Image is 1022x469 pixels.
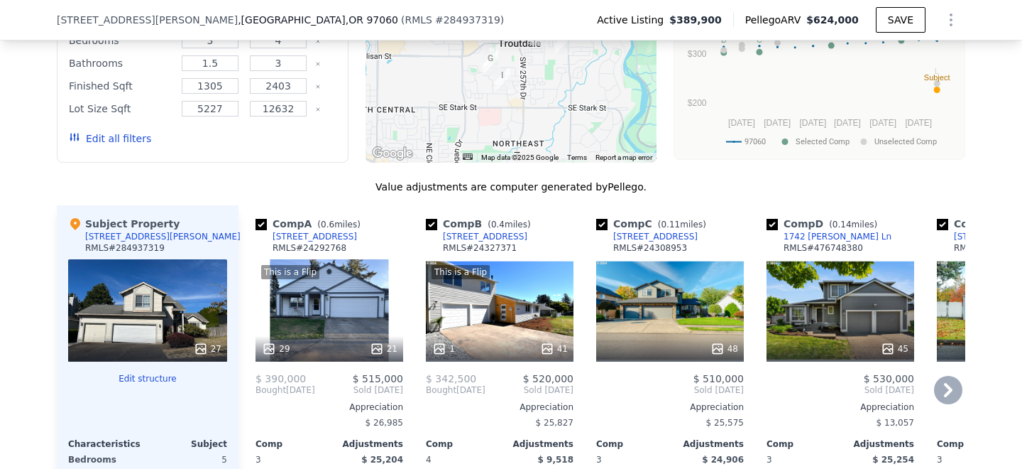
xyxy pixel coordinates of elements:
[905,118,932,128] text: [DATE]
[937,455,943,465] span: 3
[728,118,755,128] text: [DATE]
[881,342,908,356] div: 45
[485,384,573,396] span: Sold [DATE]
[426,373,476,384] span: $ 342,500
[315,38,321,44] button: Clear
[255,455,261,465] span: 3
[744,137,766,146] text: 97060
[68,373,227,384] button: Edit structure
[369,144,416,163] img: Google
[935,67,939,75] text: L
[688,98,707,108] text: $200
[834,118,861,128] text: [DATE]
[484,44,500,68] div: 1839 SW 22nd St
[874,137,937,146] text: Unselected Comp
[262,342,290,356] div: 29
[596,217,712,231] div: Comp C
[401,13,504,27] div: ( )
[68,217,180,231] div: Subject Property
[652,220,712,230] span: ( miles)
[869,118,896,128] text: [DATE]
[315,384,403,396] span: Sold [DATE]
[693,373,744,384] span: $ 510,000
[764,118,791,128] text: [DATE]
[255,373,306,384] span: $ 390,000
[872,455,914,465] span: $ 25,254
[596,384,744,396] span: Sold [DATE]
[69,76,173,96] div: Finished Sqft
[194,342,221,356] div: 27
[877,418,914,428] span: $ 13,057
[536,418,573,428] span: $ 25,827
[613,231,698,242] div: [STREET_ADDRESS]
[85,242,165,254] div: RMLS # 284937319
[443,231,527,242] div: [STREET_ADDRESS]
[800,118,827,128] text: [DATE]
[688,49,707,59] text: $300
[426,455,432,465] span: 4
[69,99,173,119] div: Lot Size Sqft
[346,14,398,26] span: , OR 97060
[353,373,403,384] span: $ 515,000
[57,13,238,27] span: [STREET_ADDRESS][PERSON_NAME]
[329,438,403,450] div: Adjustments
[255,217,366,231] div: Comp A
[361,455,403,465] span: $ 25,204
[721,33,727,42] text: K
[432,265,490,279] div: This is a Flip
[370,342,397,356] div: 21
[426,401,573,413] div: Appreciation
[806,14,859,26] span: $624,000
[405,14,432,26] span: RMLS
[766,231,891,242] a: 1742 [PERSON_NAME] Ln
[766,438,840,450] div: Comp
[567,153,587,161] a: Terms
[766,455,772,465] span: 3
[312,220,366,230] span: ( miles)
[784,231,891,242] div: 1742 [PERSON_NAME] Ln
[481,153,559,161] span: Map data ©2025 Google
[766,401,914,413] div: Appreciation
[85,231,241,242] div: [STREET_ADDRESS][PERSON_NAME]
[596,231,698,242] a: [STREET_ADDRESS]
[669,13,722,27] span: $389,900
[596,401,744,413] div: Appreciation
[491,220,505,230] span: 0.4
[69,131,151,146] button: Edit all filters
[766,384,914,396] span: Sold [DATE]
[876,7,925,33] button: SAVE
[69,53,173,73] div: Bathrooms
[255,401,403,413] div: Appreciation
[315,61,321,67] button: Clear
[255,438,329,450] div: Comp
[483,51,498,75] div: 2328 SW Sundial Ave
[538,455,573,465] span: $ 9,518
[500,438,573,450] div: Adjustments
[426,384,456,396] span: Bought
[435,14,500,26] span: # 284937319
[68,438,148,450] div: Characteristics
[540,342,568,356] div: 41
[366,418,403,428] span: $ 26,985
[702,455,744,465] span: $ 24,906
[369,144,416,163] a: Open this area in Google Maps (opens a new window)
[148,438,227,450] div: Subject
[597,13,669,27] span: Active Listing
[426,231,527,242] a: [STREET_ADDRESS]
[864,373,914,384] span: $ 530,000
[255,384,315,396] div: [DATE]
[924,73,950,82] text: Subject
[255,384,286,396] span: Bought
[426,217,537,231] div: Comp B
[273,231,357,242] div: [STREET_ADDRESS]
[426,384,485,396] div: [DATE]
[721,36,726,44] text: B
[463,153,473,160] button: Keyboard shortcuts
[706,418,744,428] span: $ 25,575
[238,13,398,27] span: , [GEOGRAPHIC_DATA]
[426,438,500,450] div: Comp
[495,68,510,92] div: 1600 SW 27th St
[823,220,883,230] span: ( miles)
[757,36,762,44] text: C
[710,342,738,356] div: 48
